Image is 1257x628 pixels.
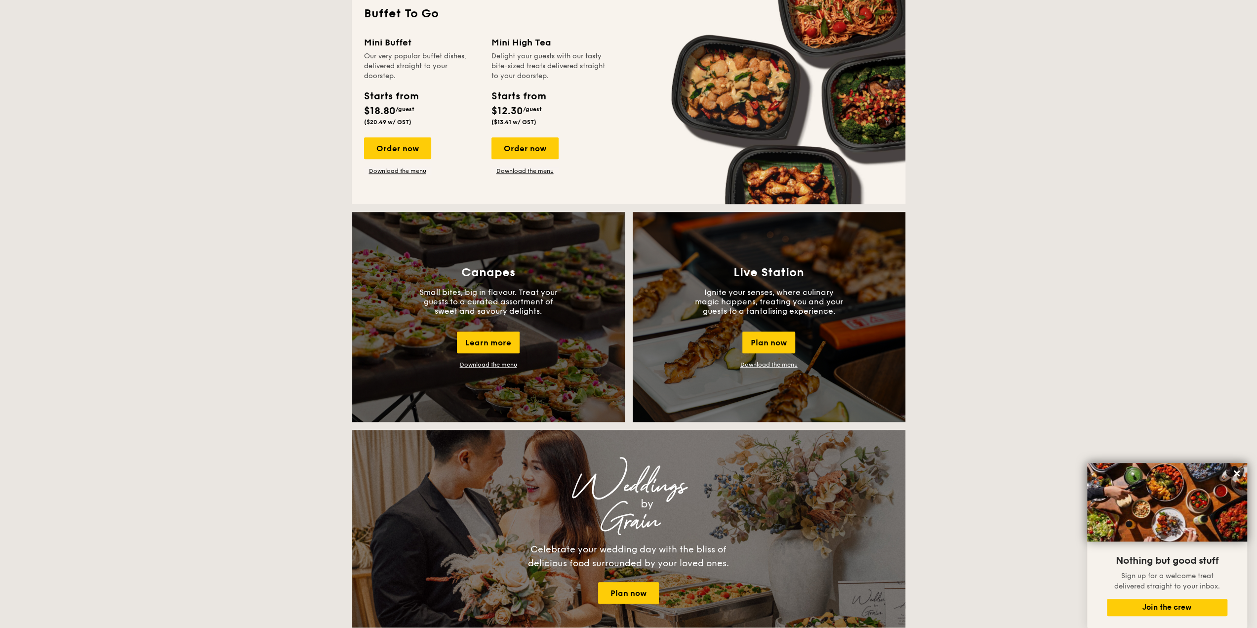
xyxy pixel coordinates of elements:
[364,167,431,175] a: Download the menu
[1114,572,1220,590] span: Sign up for a welcome treat delivered straight to your inbox.
[491,119,536,126] span: ($13.41 w/ GST)
[742,332,795,353] div: Plan now
[364,6,893,22] h2: Buffet To Go
[364,89,418,104] div: Starts from
[491,167,559,175] a: Download the menu
[491,105,523,117] span: $12.30
[733,266,804,280] h3: Live Station
[457,332,520,353] div: Learn more
[491,89,545,104] div: Starts from
[364,51,480,81] div: Our very popular buffet dishes, delivered straight to your doorstep.
[439,477,818,495] div: Weddings
[518,543,740,570] div: Celebrate your wedding day with the bliss of delicious food surrounded by your loved ones.
[491,137,559,159] div: Order now
[598,582,659,604] a: Plan now
[695,288,843,316] p: Ignite your senses, where culinary magic happens, treating you and your guests to a tantalising e...
[364,119,411,126] span: ($20.49 w/ GST)
[439,513,818,531] div: Grain
[460,361,517,368] a: Download the menu
[523,106,542,113] span: /guest
[1229,465,1245,481] button: Close
[740,361,798,368] a: Download the menu
[461,266,515,280] h3: Canapes
[364,36,480,49] div: Mini Buffet
[1116,555,1218,567] span: Nothing but good stuff
[476,495,818,513] div: by
[414,288,563,316] p: Small bites, big in flavour. Treat your guests to a curated assortment of sweet and savoury delig...
[364,137,431,159] div: Order now
[396,106,414,113] span: /guest
[364,105,396,117] span: $18.80
[491,51,607,81] div: Delight your guests with our tasty bite-sized treats delivered straight to your doorstep.
[1107,599,1227,616] button: Join the crew
[1087,463,1247,542] img: DSC07876-Edit02-Large.jpeg
[491,36,607,49] div: Mini High Tea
